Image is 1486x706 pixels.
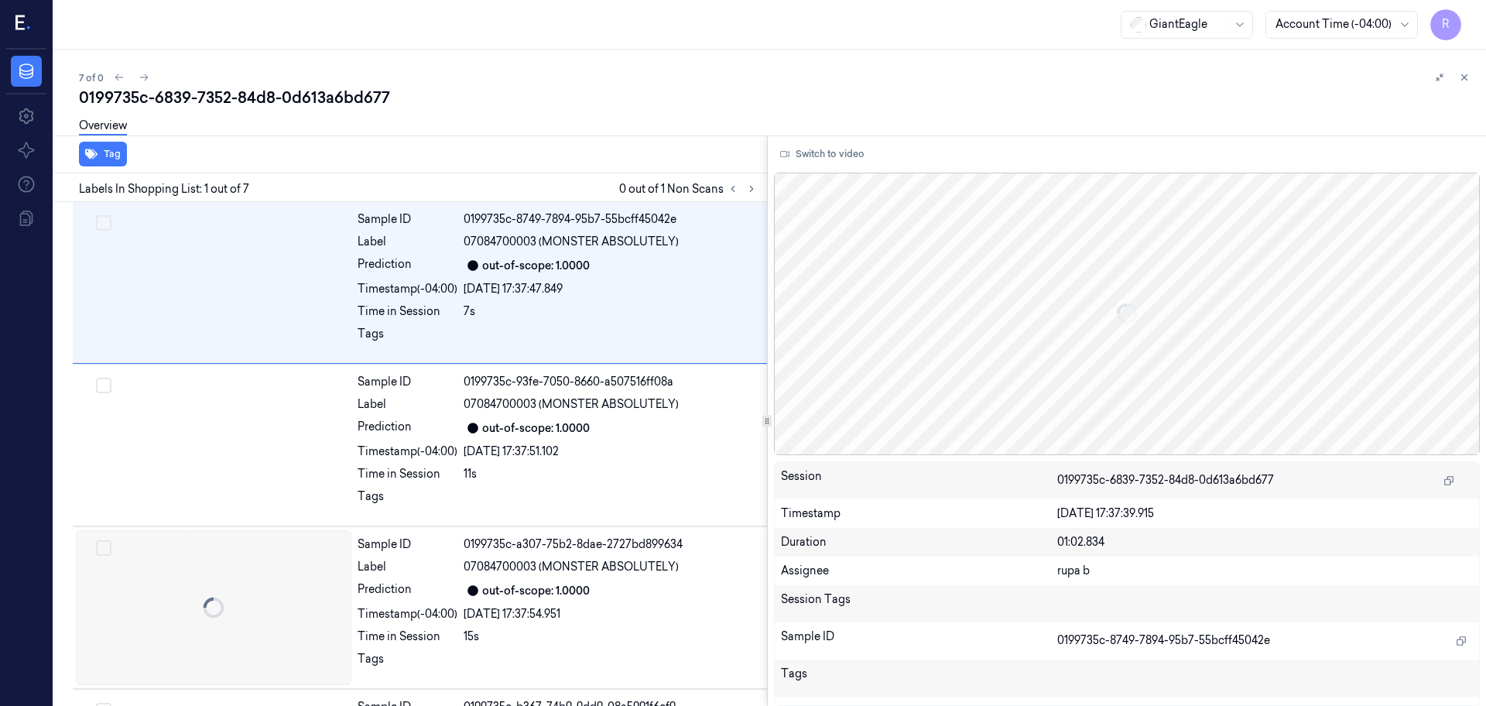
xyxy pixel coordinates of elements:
[781,468,1058,493] div: Session
[781,629,1058,653] div: Sample ID
[464,234,679,250] span: 07084700003 (MONSTER ABSOLUTELY)
[482,420,590,437] div: out-of-scope: 1.0000
[619,180,761,198] span: 0 out of 1 Non Scans
[464,536,758,553] div: 0199735c-a307-75b2-8dae-2727bd899634
[79,71,104,84] span: 7 of 0
[464,211,758,228] div: 0199735c-8749-7894-95b7-55bcff45042e
[464,303,758,320] div: 7s
[464,396,679,413] span: 07084700003 (MONSTER ABSOLUTELY)
[464,444,758,460] div: [DATE] 17:37:51.102
[358,581,457,600] div: Prediction
[1057,506,1473,522] div: [DATE] 17:37:39.915
[482,258,590,274] div: out-of-scope: 1.0000
[781,666,1058,691] div: Tags
[358,281,457,297] div: Timestamp (-04:00)
[774,142,871,166] button: Switch to video
[96,540,111,556] button: Select row
[464,606,758,622] div: [DATE] 17:37:54.951
[358,211,457,228] div: Sample ID
[464,281,758,297] div: [DATE] 17:37:47.849
[1057,472,1274,488] span: 0199735c-6839-7352-84d8-0d613a6bd677
[781,506,1058,522] div: Timestamp
[358,651,457,676] div: Tags
[358,444,457,460] div: Timestamp (-04:00)
[358,559,457,575] div: Label
[482,583,590,599] div: out-of-scope: 1.0000
[464,374,758,390] div: 0199735c-93fe-7050-8660-a507516ff08a
[781,563,1058,579] div: Assignee
[358,466,457,482] div: Time in Session
[358,488,457,513] div: Tags
[358,396,457,413] div: Label
[358,536,457,553] div: Sample ID
[79,118,127,135] a: Overview
[464,466,758,482] div: 11s
[96,215,111,231] button: Select row
[1057,563,1473,579] div: rupa b
[464,629,758,645] div: 15s
[358,326,457,351] div: Tags
[358,606,457,622] div: Timestamp (-04:00)
[79,181,249,197] span: Labels In Shopping List: 1 out of 7
[358,234,457,250] div: Label
[358,419,457,437] div: Prediction
[358,256,457,275] div: Prediction
[781,591,1058,616] div: Session Tags
[781,534,1058,550] div: Duration
[1430,9,1461,40] button: R
[1057,632,1270,649] span: 0199735c-8749-7894-95b7-55bcff45042e
[358,629,457,645] div: Time in Session
[79,142,127,166] button: Tag
[96,378,111,393] button: Select row
[464,559,679,575] span: 07084700003 (MONSTER ABSOLUTELY)
[358,303,457,320] div: Time in Session
[79,87,1474,108] div: 0199735c-6839-7352-84d8-0d613a6bd677
[358,374,457,390] div: Sample ID
[1057,534,1473,550] div: 01:02.834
